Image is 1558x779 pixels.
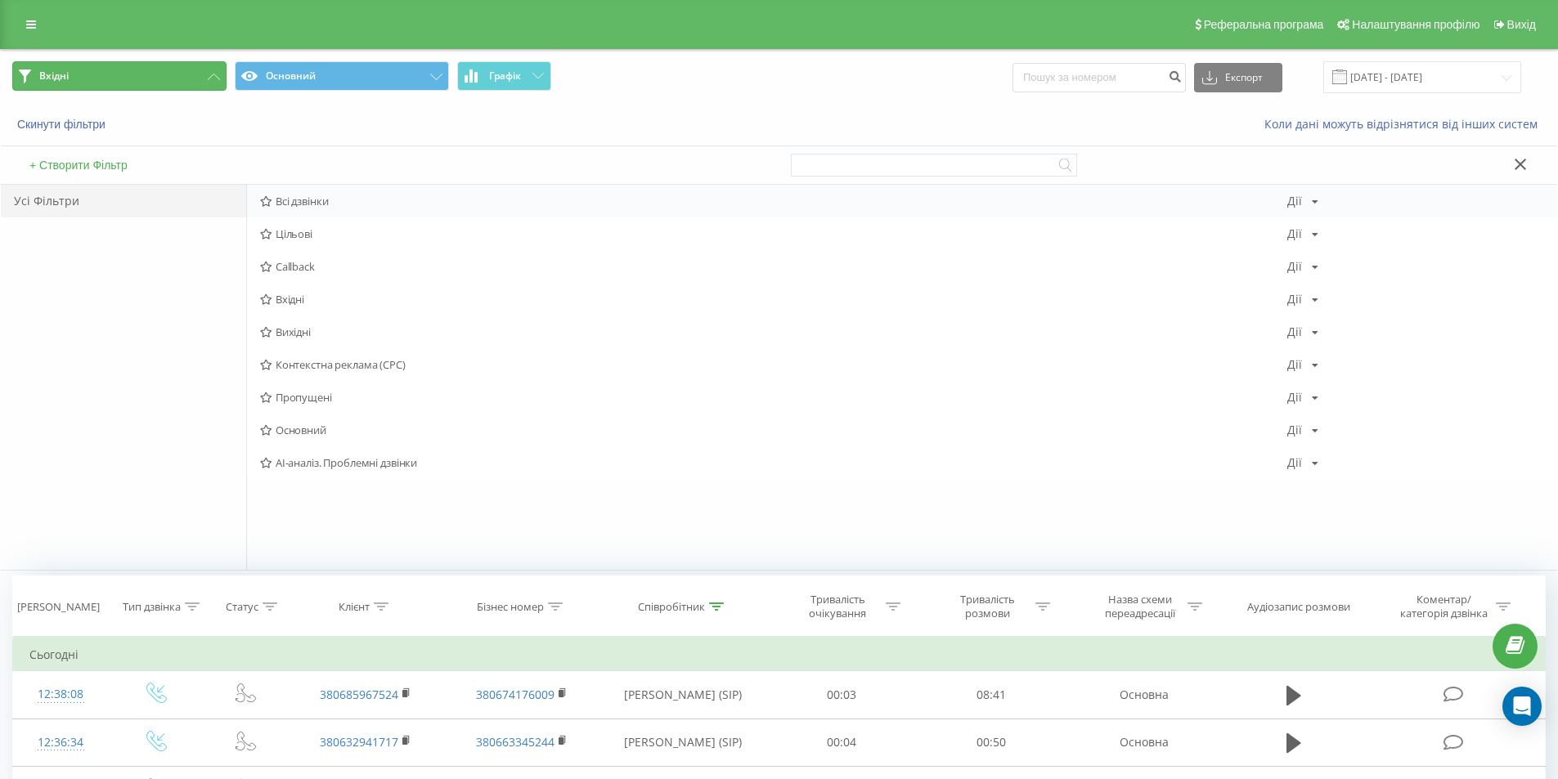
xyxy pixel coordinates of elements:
[260,261,1287,272] span: Callback
[1204,18,1324,31] span: Реферальна програма
[1194,63,1282,92] button: Експорт
[29,678,92,710] div: 12:38:08
[1352,18,1479,31] span: Налаштування профілю
[1096,593,1183,620] div: Назва схеми переадресації
[489,70,521,82] span: Графік
[1,185,246,217] div: Усі Фільтри
[767,719,917,766] td: 00:04
[320,734,398,750] a: 380632941717
[1507,18,1536,31] span: Вихід
[123,600,181,614] div: Тип дзвінка
[226,600,258,614] div: Статус
[260,424,1287,436] span: Основний
[477,600,544,614] div: Бізнес номер
[1287,261,1302,272] div: Дії
[1247,600,1350,614] div: Аудіозапис розмови
[1396,593,1492,620] div: Коментар/категорія дзвінка
[260,392,1287,403] span: Пропущені
[1287,359,1302,370] div: Дії
[1287,293,1302,305] div: Дії
[1287,228,1302,240] div: Дії
[1287,392,1302,403] div: Дії
[638,600,705,614] div: Співробітник
[260,326,1287,338] span: Вихідні
[12,61,227,91] button: Вхідні
[260,228,1287,240] span: Цільові
[260,293,1287,305] span: Вхідні
[476,734,555,750] a: 380663345244
[1287,195,1302,207] div: Дії
[599,671,767,719] td: [PERSON_NAME] (SIP)
[1509,157,1533,174] button: Закрити
[339,600,370,614] div: Клієнт
[260,457,1287,468] span: AI-аналіз. Проблемні дзвінки
[235,61,449,91] button: Основний
[794,593,882,620] div: Тривалість очікування
[25,158,132,172] button: + Створити Фільтр
[13,638,1546,671] td: Сьогодні
[39,69,69,83] span: Вхідні
[260,359,1287,370] span: Контекстна реклама (CPC)
[457,61,551,91] button: Графік
[917,719,1066,766] td: 00:50
[1287,424,1302,436] div: Дії
[1502,687,1542,726] div: Open Intercom Messenger
[29,727,92,759] div: 12:36:34
[1287,457,1302,468] div: Дії
[12,117,114,132] button: Скинути фільтри
[767,671,917,719] td: 00:03
[1066,719,1221,766] td: Основна
[599,719,767,766] td: [PERSON_NAME] (SIP)
[1264,116,1546,132] a: Коли дані можуть відрізнятися вiд інших систем
[17,600,100,614] div: [PERSON_NAME]
[1066,671,1221,719] td: Основна
[917,671,1066,719] td: 08:41
[1287,326,1302,338] div: Дії
[260,195,1287,207] span: Всі дзвінки
[476,687,555,702] a: 380674176009
[944,593,1031,620] div: Тривалість розмови
[320,687,398,702] a: 380685967524
[1012,63,1186,92] input: Пошук за номером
